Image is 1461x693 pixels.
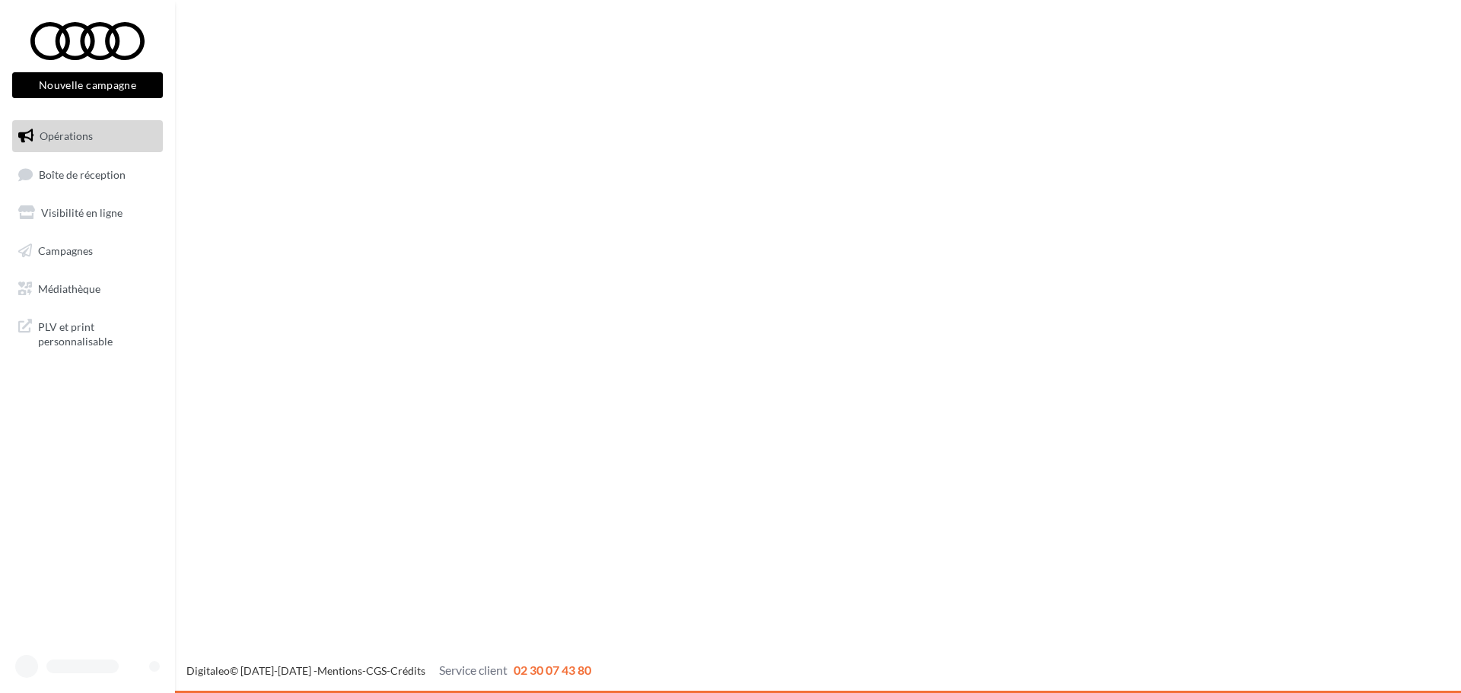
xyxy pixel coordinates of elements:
a: Opérations [9,120,166,152]
a: Médiathèque [9,273,166,305]
button: Nouvelle campagne [12,72,163,98]
span: Médiathèque [38,281,100,294]
a: Campagnes [9,235,166,267]
a: PLV et print personnalisable [9,310,166,355]
span: 02 30 07 43 80 [514,663,591,677]
span: © [DATE]-[DATE] - - - [186,664,591,677]
span: PLV et print personnalisable [38,316,157,349]
a: CGS [366,664,387,677]
a: Mentions [317,664,362,677]
span: Campagnes [38,244,93,257]
a: Digitaleo [186,664,230,677]
span: Visibilité en ligne [41,206,123,219]
a: Boîte de réception [9,158,166,191]
span: Opérations [40,129,93,142]
span: Boîte de réception [39,167,126,180]
span: Service client [439,663,508,677]
a: Visibilité en ligne [9,197,166,229]
a: Crédits [390,664,425,677]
